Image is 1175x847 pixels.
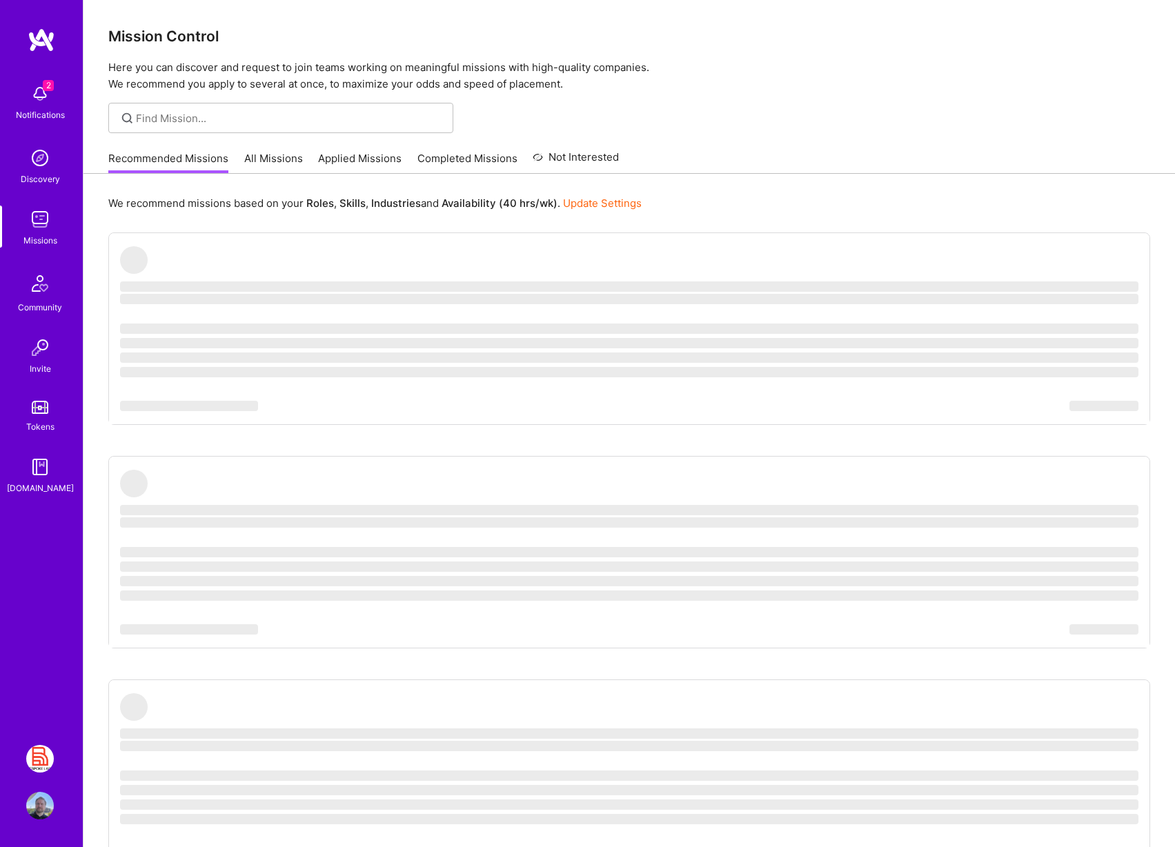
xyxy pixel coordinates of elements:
[26,453,54,481] img: guide book
[339,197,366,210] b: Skills
[136,111,443,126] input: Find Mission...
[30,361,51,376] div: Invite
[7,481,74,495] div: [DOMAIN_NAME]
[108,59,1150,92] p: Here you can discover and request to join teams working on meaningful missions with high-quality ...
[371,197,421,210] b: Industries
[318,151,402,174] a: Applied Missions
[417,151,517,174] a: Completed Missions
[26,419,55,434] div: Tokens
[26,745,54,773] img: BespokeLabs: Building the Future of Autonomous Environments
[442,197,557,210] b: Availability (40 hrs/wk)
[108,196,642,210] p: We recommend missions based on your , , and .
[26,80,54,108] img: bell
[244,151,303,174] a: All Missions
[23,233,57,248] div: Missions
[108,151,228,174] a: Recommended Missions
[28,28,55,52] img: logo
[43,80,54,91] span: 2
[23,792,57,819] a: User Avatar
[119,110,135,126] i: icon SearchGrey
[563,197,642,210] a: Update Settings
[16,108,65,122] div: Notifications
[18,300,62,315] div: Community
[21,172,60,186] div: Discovery
[108,28,1150,45] h3: Mission Control
[26,334,54,361] img: Invite
[26,206,54,233] img: teamwork
[26,792,54,819] img: User Avatar
[26,144,54,172] img: discovery
[533,149,619,174] a: Not Interested
[23,267,57,300] img: Community
[306,197,334,210] b: Roles
[23,745,57,773] a: BespokeLabs: Building the Future of Autonomous Environments
[32,401,48,414] img: tokens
